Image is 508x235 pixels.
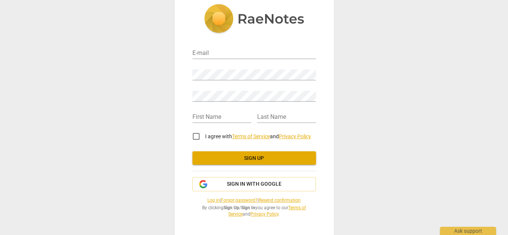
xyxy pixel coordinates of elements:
span: Sign up [198,155,310,162]
b: Sign In [241,205,255,210]
div: Ask support [440,227,496,235]
button: Sign in with Google [192,177,316,191]
span: By clicking / you agree to our and . [192,205,316,217]
span: Sign in with Google [227,180,282,188]
a: Log in [207,198,220,203]
a: Privacy Policy [279,133,311,139]
button: Sign up [192,151,316,165]
a: Privacy Policy [250,211,279,217]
a: Terms of Service [228,205,306,217]
a: Terms of Service [232,133,270,139]
b: Sign Up [223,205,239,210]
a: Forgot password? [221,198,258,203]
a: Resend confirmation [259,198,301,203]
img: 5ac2273c67554f335776073100b6d88f.svg [204,4,304,35]
span: | | [192,197,316,204]
span: I agree with and [205,133,311,139]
